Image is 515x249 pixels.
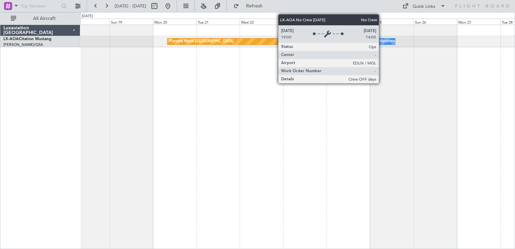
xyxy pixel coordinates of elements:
span: LX-AOA [3,37,19,41]
div: Wed 22 [240,19,283,25]
button: All Aircraft [7,13,73,24]
div: Fri 24 [327,19,370,25]
div: Mon 27 [457,19,501,25]
div: [DATE] [82,13,93,19]
div: No Crew Monchengladbach [363,36,411,47]
div: Mon 20 [153,19,196,25]
div: Sat 25 [370,19,414,25]
div: Thu 23 [283,19,327,25]
span: Refresh [240,4,269,8]
button: Quick Links [399,1,449,11]
button: Refresh [230,1,271,11]
div: Quick Links [413,3,435,10]
span: [DATE] - [DATE] [115,3,146,9]
input: Trip Number [21,1,59,11]
div: Tue 21 [196,19,240,25]
span: All Aircraft [18,16,71,21]
div: Planned Maint [GEOGRAPHIC_DATA] [169,36,234,47]
div: Sun 26 [414,19,457,25]
a: [PERSON_NAME]/QSA [3,42,43,47]
div: Sun 19 [110,19,153,25]
div: Sat 18 [66,19,110,25]
a: LX-AOACitation Mustang [3,37,52,41]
